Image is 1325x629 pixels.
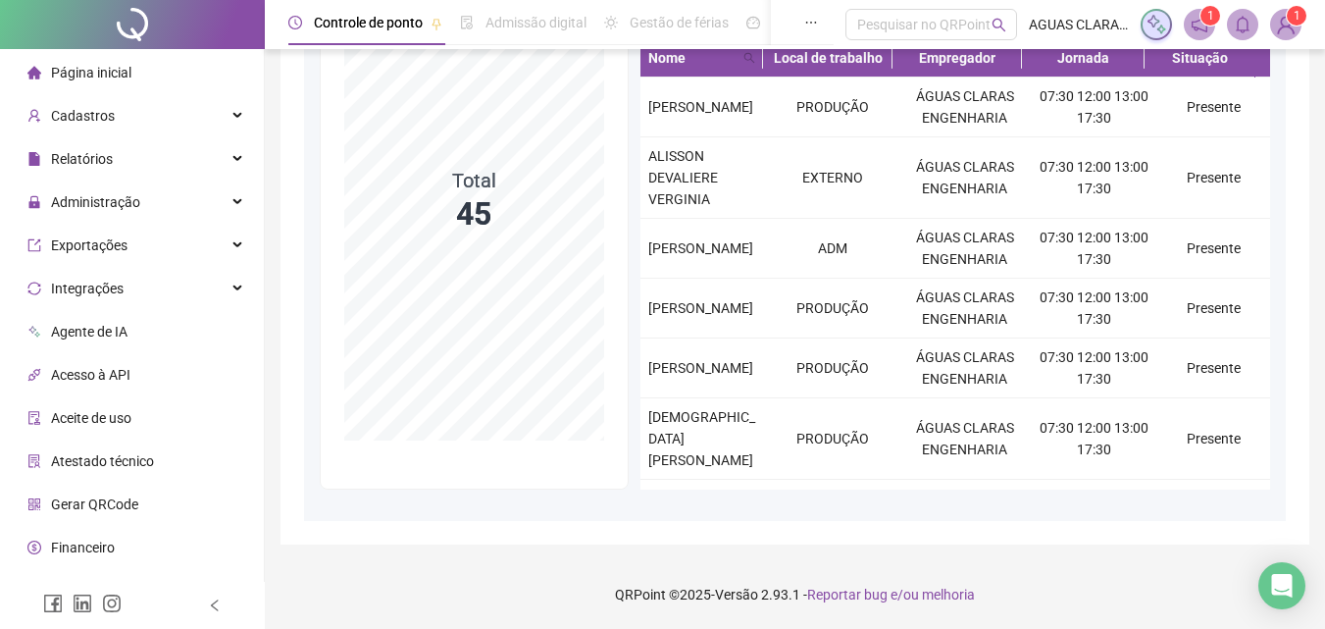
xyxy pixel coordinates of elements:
[1031,279,1156,339] td: 07:30 12:00 13:00 17:30
[715,587,758,603] span: Versão
[51,108,115,124] span: Cadastros
[766,480,898,540] td: PRODUÇÃO
[898,398,1031,480] td: ÁGUAS CLARAS ENGENHARIA
[648,240,753,256] span: [PERSON_NAME]
[1031,78,1156,137] td: 07:30 12:00 13:00 17:30
[1031,219,1156,279] td: 07:30 12:00 13:00 17:30
[766,137,898,219] td: EXTERNO
[265,560,1325,629] footer: QRPoint © 2025 - 2.93.1 -
[648,148,718,207] span: ALISSON DEVALIERE VERGINIA
[51,367,130,383] span: Acesso à API
[460,16,474,29] span: file-done
[51,194,140,210] span: Administração
[648,300,753,316] span: [PERSON_NAME]
[102,594,122,613] span: instagram
[1207,9,1214,23] span: 1
[1145,39,1255,78] th: Situação
[27,66,41,79] span: home
[807,587,975,603] span: Reportar bug e/ou melhoria
[43,594,63,613] span: facebook
[743,52,755,64] span: search
[604,16,618,29] span: sun
[763,39,892,78] th: Local de trabalho
[1234,16,1251,33] span: bell
[73,594,92,613] span: linkedin
[27,454,41,468] span: solution
[766,279,898,339] td: PRODUÇÃO
[1191,16,1208,33] span: notification
[898,137,1031,219] td: ÁGUAS CLARAS ENGENHARIA
[1156,219,1270,279] td: Presente
[1031,480,1156,540] td: 07:30 12:00 13:00 17:30
[1156,137,1270,219] td: Presente
[27,238,41,252] span: export
[27,541,41,554] span: dollar
[51,540,115,555] span: Financeiro
[51,324,127,340] span: Agente de IA
[1200,6,1220,26] sup: 1
[1031,398,1156,480] td: 07:30 12:00 13:00 17:30
[51,497,138,512] span: Gerar QRCode
[648,99,753,115] span: [PERSON_NAME]
[766,398,898,480] td: PRODUÇÃO
[288,16,302,29] span: clock-circle
[1031,137,1156,219] td: 07:30 12:00 13:00 17:30
[1287,6,1306,26] sup: Atualize o seu contato no menu Meus Dados
[992,18,1006,32] span: search
[898,279,1031,339] td: ÁGUAS CLARAS ENGENHARIA
[1156,78,1270,137] td: Presente
[898,219,1031,279] td: ÁGUAS CLARAS ENGENHARIA
[51,281,124,296] span: Integrações
[898,339,1031,398] td: ÁGUAS CLARAS ENGENHARIA
[1022,39,1145,78] th: Jornada
[766,339,898,398] td: PRODUÇÃO
[746,16,760,29] span: dashboard
[51,453,154,469] span: Atestado técnico
[51,237,127,253] span: Exportações
[485,15,586,30] span: Admissão digital
[27,109,41,123] span: user-add
[739,43,759,73] span: search
[766,78,898,137] td: PRODUÇÃO
[1258,562,1305,609] div: Open Intercom Messenger
[27,411,41,425] span: audit
[1146,14,1167,35] img: sparkle-icon.fc2bf0ac1784a2077858766a79e2daf3.svg
[630,15,729,30] span: Gestão de férias
[27,195,41,209] span: lock
[208,599,222,612] span: left
[1271,10,1300,39] img: 36577
[648,360,753,376] span: [PERSON_NAME]
[892,39,1022,78] th: Empregador
[1029,14,1129,35] span: AGUAS CLARAS ENGENHARIA
[766,219,898,279] td: ADM
[27,152,41,166] span: file
[1031,339,1156,398] td: 07:30 12:00 13:00 17:30
[27,368,41,382] span: api
[431,18,442,29] span: pushpin
[804,16,818,29] span: ellipsis
[51,410,131,426] span: Aceite de uso
[648,47,736,69] span: Nome
[898,480,1031,540] td: ÁGUAS CLARAS ENGENHARIA
[1156,480,1270,540] td: Presente
[27,498,41,511] span: qrcode
[1294,9,1300,23] span: 1
[27,282,41,295] span: sync
[1156,279,1270,339] td: Presente
[314,15,423,30] span: Controle de ponto
[648,409,755,468] span: [DEMOGRAPHIC_DATA][PERSON_NAME]
[51,151,113,167] span: Relatórios
[51,65,131,80] span: Página inicial
[898,78,1031,137] td: ÁGUAS CLARAS ENGENHARIA
[1156,339,1270,398] td: Presente
[1156,398,1270,480] td: Presente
